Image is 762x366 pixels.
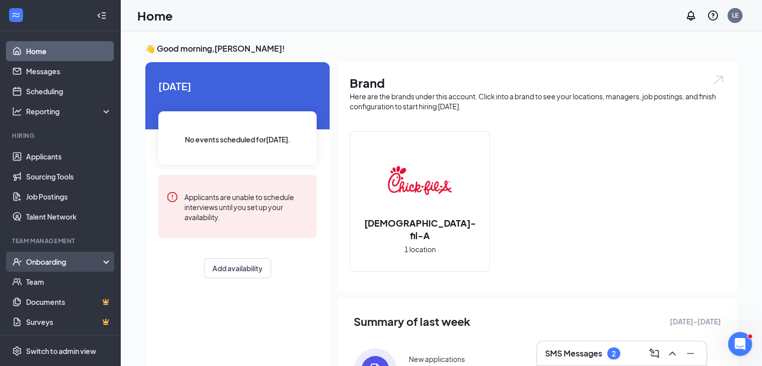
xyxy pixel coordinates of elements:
a: Team [26,272,112,292]
svg: QuestionInfo [707,10,719,22]
h3: SMS Messages [545,348,602,359]
a: Talent Network [26,207,112,227]
span: 1 location [404,244,436,255]
svg: UserCheck [12,257,22,267]
h1: Home [137,7,173,24]
div: Reporting [26,106,112,116]
a: Job Postings [26,187,112,207]
a: Scheduling [26,81,112,101]
span: No events scheduled for [DATE] . [185,134,291,145]
svg: Minimize [684,347,696,359]
img: open.6027fd2a22e1237b5b06.svg [712,74,725,86]
a: Sourcing Tools [26,166,112,187]
svg: Notifications [685,10,697,22]
svg: Collapse [97,11,107,21]
button: ComposeMessage [646,345,662,361]
a: Messages [26,61,112,81]
svg: ChevronUp [666,347,678,359]
h1: Brand [350,74,725,91]
span: [DATE] - [DATE] [670,316,721,327]
div: Hiring [12,131,110,140]
svg: ComposeMessage [648,347,660,359]
div: 2 [612,349,616,358]
a: Applicants [26,146,112,166]
svg: Analysis [12,106,22,116]
svg: Error [166,191,178,203]
h3: 👋 Good morning, [PERSON_NAME] ! [145,43,737,54]
div: Switch to admin view [26,346,96,356]
a: SurveysCrown [26,312,112,332]
div: LE [732,11,738,20]
button: ChevronUp [664,345,680,361]
div: Here are the brands under this account. Click into a brand to see your locations, managers, job p... [350,91,725,111]
a: Home [26,41,112,61]
div: Applicants are unable to schedule interviews until you set up your availability. [184,191,309,222]
div: Onboarding [26,257,103,267]
span: [DATE] [158,78,317,94]
iframe: Intercom live chat [728,332,752,356]
img: Chick-fil-A [388,148,452,213]
a: DocumentsCrown [26,292,112,312]
button: Add availability [204,258,271,278]
div: New applications [409,354,465,364]
h2: [DEMOGRAPHIC_DATA]-fil-A [350,217,489,242]
span: Summary of last week [354,313,470,330]
svg: WorkstreamLogo [11,10,21,20]
div: Team Management [12,237,110,245]
svg: Settings [12,346,22,356]
button: Minimize [682,345,698,361]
